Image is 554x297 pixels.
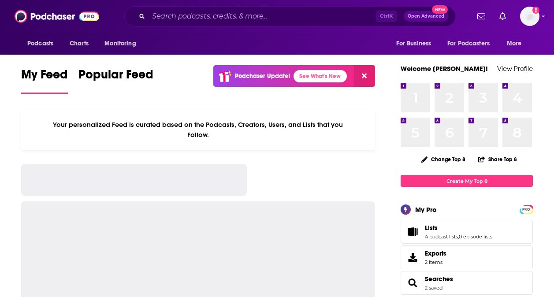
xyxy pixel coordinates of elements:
[401,64,488,73] a: Welcome [PERSON_NAME]!
[396,37,431,50] span: For Business
[425,259,446,265] span: 2 items
[401,245,533,269] a: Exports
[521,206,532,213] span: PRO
[474,9,489,24] a: Show notifications dropdown
[64,35,94,52] a: Charts
[404,277,421,289] a: Searches
[401,271,533,295] span: Searches
[425,275,453,283] a: Searches
[401,220,533,244] span: Lists
[404,11,448,22] button: Open AdvancedNew
[390,35,442,52] button: open menu
[415,205,437,214] div: My Pro
[459,234,492,240] a: 0 episode lists
[520,7,539,26] span: Logged in as arobertson1
[294,70,347,82] a: See What's New
[21,67,68,87] span: My Feed
[70,37,89,50] span: Charts
[478,151,517,168] button: Share Top 8
[408,14,444,19] span: Open Advanced
[458,234,459,240] span: ,
[425,234,458,240] a: 4 podcast lists
[404,251,421,264] span: Exports
[425,224,438,232] span: Lists
[507,37,522,50] span: More
[21,110,375,150] div: Your personalized Feed is curated based on the Podcasts, Creators, Users, and Lists that you Follow.
[404,226,421,238] a: Lists
[532,7,539,14] svg: Add a profile image
[496,9,509,24] a: Show notifications dropdown
[21,67,68,94] a: My Feed
[401,175,533,187] a: Create My Top 8
[416,154,471,165] button: Change Top 8
[425,224,492,232] a: Lists
[78,67,153,87] span: Popular Feed
[501,35,533,52] button: open menu
[78,67,153,94] a: Popular Feed
[425,285,442,291] a: 2 saved
[521,206,532,212] a: PRO
[520,7,539,26] img: User Profile
[442,35,502,52] button: open menu
[447,37,490,50] span: For Podcasters
[149,9,376,23] input: Search podcasts, credits, & more...
[104,37,136,50] span: Monitoring
[425,249,446,257] span: Exports
[98,35,147,52] button: open menu
[27,37,53,50] span: Podcasts
[15,8,99,25] img: Podchaser - Follow, Share and Rate Podcasts
[235,72,290,80] p: Podchaser Update!
[124,6,456,26] div: Search podcasts, credits, & more...
[376,11,397,22] span: Ctrl K
[497,64,533,73] a: View Profile
[520,7,539,26] button: Show profile menu
[432,5,448,14] span: New
[21,35,65,52] button: open menu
